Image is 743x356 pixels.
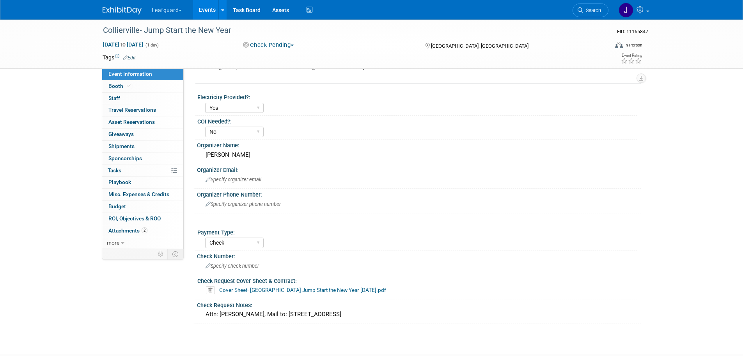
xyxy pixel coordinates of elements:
[197,164,641,174] div: Organizer Email:
[197,299,641,309] div: Check Request Notes:
[108,107,156,113] span: Travel Reservations
[102,213,183,225] a: ROI, Objectives & ROO
[108,227,147,234] span: Attachments
[108,95,120,101] span: Staff
[154,249,168,259] td: Personalize Event Tab Strip
[102,93,183,104] a: Staff
[102,153,183,165] a: Sponsorships
[145,43,159,48] span: (1 day)
[102,141,183,152] a: Shipments
[108,203,126,209] span: Budget
[197,189,641,199] div: Organizer Phone Number:
[573,4,608,17] a: Search
[100,23,597,38] div: Collierville- Jump Start the New Year
[197,116,637,125] div: COI Needed?:
[617,29,648,34] span: Event ID: 11165847
[219,287,386,293] a: Cover Sheet- [GEOGRAPHIC_DATA] Jump Start the New Year [DATE].pdf
[108,119,155,125] span: Asset Reservations
[123,55,136,61] a: Edit
[102,104,183,116] a: Travel Reservations
[197,250,641,260] div: Check Number:
[108,83,132,89] span: Booth
[102,116,183,128] a: Asset Reservations
[103,41,144,48] span: [DATE] [DATE]
[206,201,281,207] span: Specify organizer phone number
[167,249,183,259] td: Toggle Event Tabs
[108,131,134,137] span: Giveaways
[615,42,623,48] img: Format-Inperson.png
[102,225,183,237] a: Attachments2
[108,155,142,161] span: Sponsorships
[102,201,183,213] a: Budget
[108,215,161,222] span: ROI, Objectives & ROO
[102,129,183,140] a: Giveaways
[142,227,147,233] span: 2
[583,7,601,13] span: Search
[102,81,183,92] a: Booth
[102,177,183,188] a: Playbook
[203,149,635,161] div: [PERSON_NAME]
[108,179,131,185] span: Playbook
[624,42,642,48] div: In-Person
[127,84,131,88] i: Booth reservation complete
[108,167,121,174] span: Tasks
[619,3,633,18] img: Jonathan Zargo
[119,41,127,48] span: to
[197,275,637,285] div: Check Request Cover Sheet & Contract:
[197,91,637,101] div: Electricity Provided?:
[108,71,152,77] span: Event Information
[206,263,259,269] span: Specify check number
[103,54,136,61] td: Tags
[562,41,643,52] div: Event Format
[621,54,642,57] div: Event Rating
[102,237,183,249] a: more
[203,308,635,320] div: Attn: [PERSON_NAME], Mail to: [STREET_ADDRESS]
[108,191,169,197] span: Misc. Expenses & Credits
[206,177,261,182] span: Specify organizer email
[197,140,641,149] div: Organizer Name:
[197,227,637,236] div: Payment Type:
[206,288,218,293] a: Delete attachment?
[102,189,183,200] a: Misc. Expenses & Credits
[431,43,528,49] span: [GEOGRAPHIC_DATA], [GEOGRAPHIC_DATA]
[108,143,135,149] span: Shipments
[102,68,183,80] a: Event Information
[240,41,297,49] button: Check Pending
[102,165,183,177] a: Tasks
[107,240,119,246] span: more
[103,7,142,14] img: ExhibitDay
